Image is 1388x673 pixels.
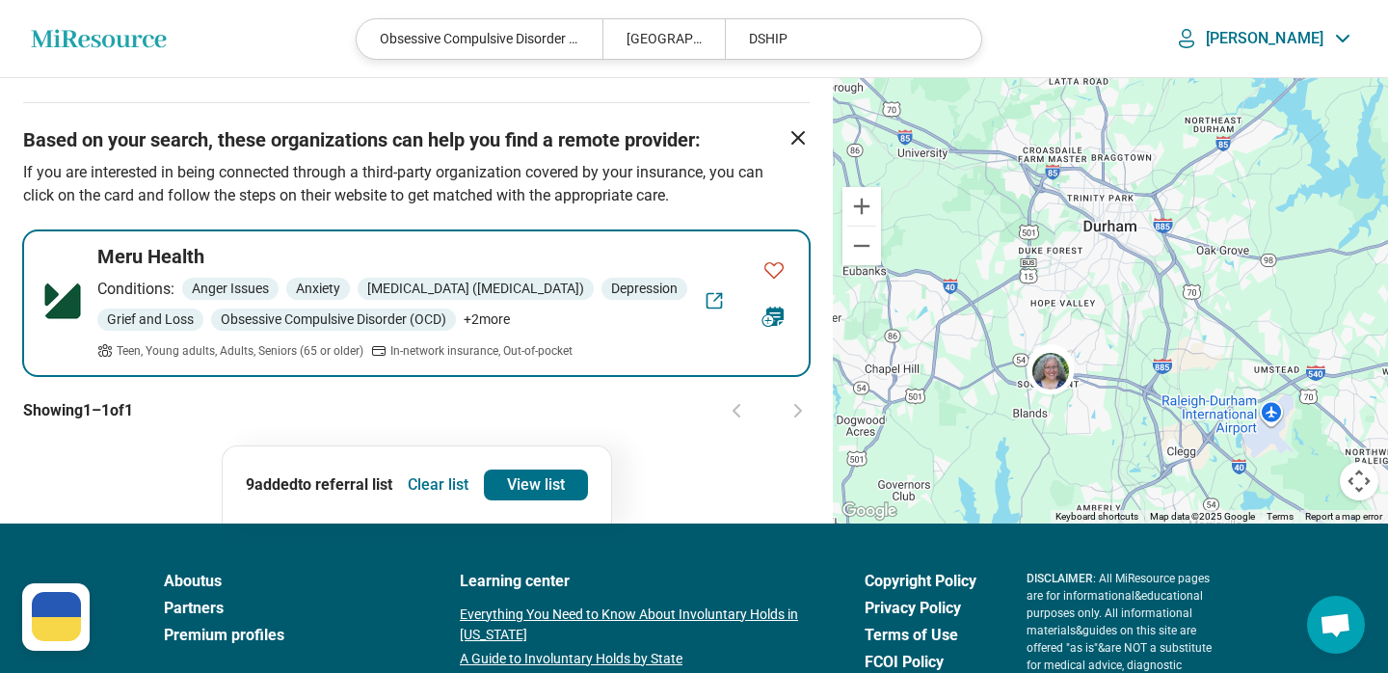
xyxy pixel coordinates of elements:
[97,309,203,331] span: Grief and Loss
[1307,596,1365,654] div: Open chat
[865,597,976,620] a: Privacy Policy
[164,597,410,620] a: Partners
[1206,29,1323,48] p: [PERSON_NAME]
[97,278,174,301] p: Conditions:
[464,310,510,330] span: + 2 more
[23,229,810,377] a: FavoriteMeru HealthConditions:Anger IssuesAnxiety[MEDICAL_DATA] ([MEDICAL_DATA])DepressionGrief a...
[601,278,687,300] span: Depression
[1267,511,1294,522] a: Terms (opens in new tab)
[357,19,601,59] div: Obsessive Compulsive Disorder (OCD)
[298,475,392,494] span: to referral list
[1150,511,1255,522] span: Map data ©2025 Google
[460,649,814,669] a: A Guide to Involuntary Holds by State
[460,570,814,593] a: Learning center
[484,470,588,500] a: View list
[787,399,810,422] button: Next page
[838,498,901,524] a: Open this area in Google Maps (opens a new window)
[400,470,476,500] button: Clear list
[1340,462,1378,500] button: Map camera controls
[725,399,748,422] button: Previous page
[97,243,204,270] h3: Meru Health
[602,19,725,59] div: [GEOGRAPHIC_DATA], [GEOGRAPHIC_DATA]
[246,473,392,497] p: 9 added
[358,278,594,300] span: [MEDICAL_DATA] ([MEDICAL_DATA])
[182,278,279,300] span: Anger Issues
[211,309,456,331] span: Obsessive Compulsive Disorder (OCD)
[390,342,573,360] span: In-network insurance, Out-of-pocket
[838,498,901,524] img: Google
[164,624,410,647] a: Premium profiles
[117,342,363,360] span: Teen, Young adults, Adults, Seniors (65 or older)
[23,376,810,445] div: Showing 1 – 1 of 1
[1055,510,1138,524] button: Keyboard shortcuts
[865,624,976,647] a: Terms of Use
[286,278,350,300] span: Anxiety
[842,227,881,265] button: Zoom out
[865,570,976,593] a: Copyright Policy
[725,19,970,59] div: DSHIP
[164,570,410,593] a: Aboutus
[1027,572,1093,585] span: DISCLAIMER
[1305,511,1382,522] a: Report a map error
[755,251,793,290] button: Favorite
[842,187,881,226] button: Zoom in
[460,605,814,645] a: Everything You Need to Know About Involuntary Holds in [US_STATE]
